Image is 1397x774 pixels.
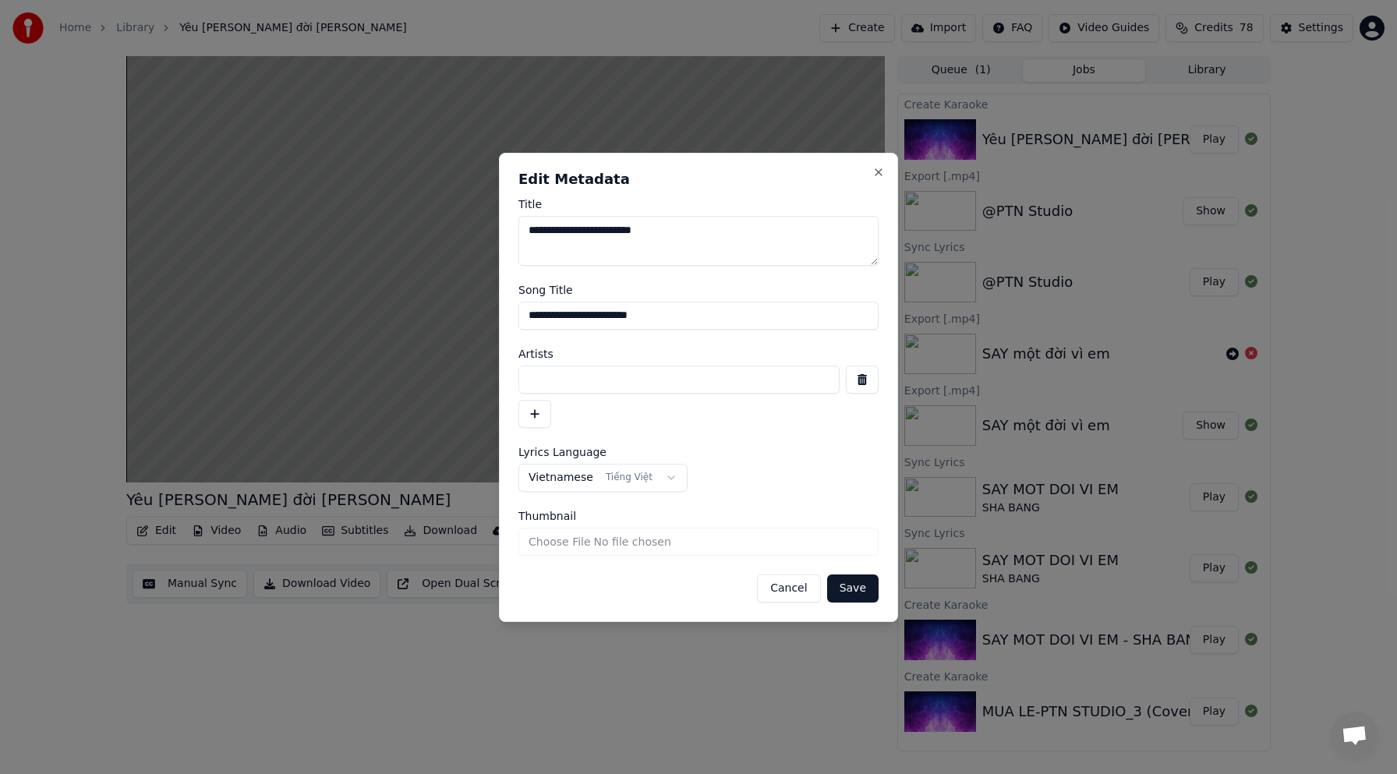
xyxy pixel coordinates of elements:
h2: Edit Metadata [518,172,879,186]
button: Save [827,574,879,603]
button: Cancel [757,574,820,603]
label: Title [518,199,879,210]
span: Lyrics Language [518,447,607,458]
label: Song Title [518,285,879,295]
label: Artists [518,348,879,359]
span: Thumbnail [518,511,576,521]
